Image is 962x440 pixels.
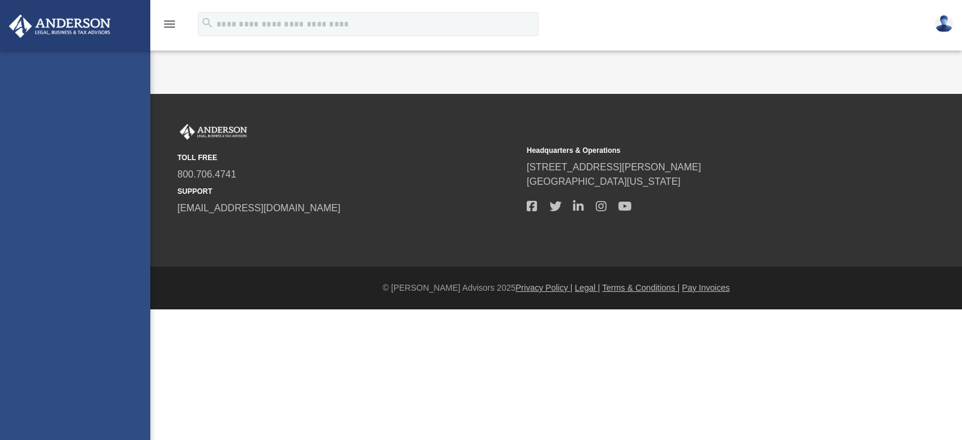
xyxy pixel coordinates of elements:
a: Privacy Policy | [516,283,573,293]
small: SUPPORT [177,186,518,197]
a: [STREET_ADDRESS][PERSON_NAME] [527,162,701,172]
a: 800.706.4741 [177,169,236,179]
a: Legal | [575,283,600,293]
a: Pay Invoices [682,283,729,293]
a: Terms & Conditions | [602,283,680,293]
img: Anderson Advisors Platinum Portal [5,14,114,38]
img: Anderson Advisors Platinum Portal [177,124,250,140]
a: menu [162,23,177,31]
small: Headquarters & Operations [527,145,868,156]
small: TOLL FREE [177,152,518,163]
a: [GEOGRAPHIC_DATA][US_STATE] [527,176,681,187]
i: search [201,16,214,29]
div: © [PERSON_NAME] Advisors 2025 [150,282,962,294]
a: [EMAIL_ADDRESS][DOMAIN_NAME] [177,203,340,213]
i: menu [162,17,177,31]
img: User Pic [935,15,953,33]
